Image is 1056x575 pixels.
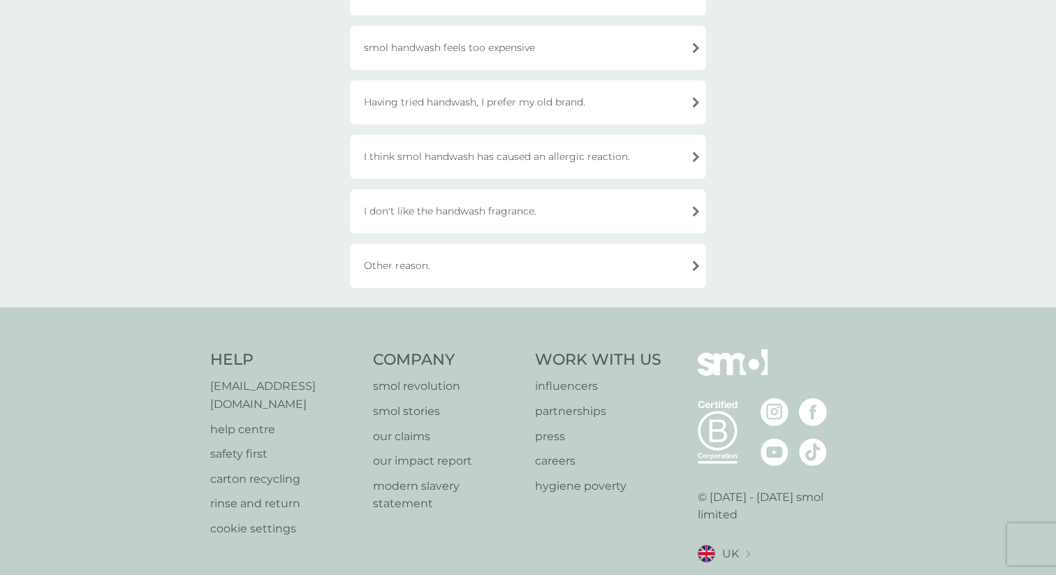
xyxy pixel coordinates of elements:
a: smol revolution [373,377,522,395]
a: our claims [373,428,522,446]
a: safety first [210,445,359,463]
img: select a new location [746,551,750,558]
a: partnerships [535,402,661,421]
a: modern slavery statement [373,477,522,513]
img: visit the smol Facebook page [799,398,827,426]
img: visit the smol Tiktok page [799,438,827,466]
div: I think smol handwash has caused an allergic reaction. [350,135,706,179]
a: press [535,428,661,446]
a: carton recycling [210,470,359,488]
a: smol stories [373,402,522,421]
div: smol handwash feels too expensive [350,26,706,70]
div: Other reason. [350,244,706,288]
span: UK [722,545,739,563]
h4: Company [373,349,522,371]
a: rinse and return [210,495,359,513]
img: visit the smol Youtube page [761,438,789,466]
a: influencers [535,377,661,395]
img: UK flag [698,545,715,562]
a: cookie settings [210,520,359,538]
h4: Work With Us [535,349,661,371]
a: [EMAIL_ADDRESS][DOMAIN_NAME] [210,377,359,413]
a: help centre [210,421,359,439]
img: smol [698,349,768,397]
a: careers [535,452,661,470]
a: hygiene poverty [535,477,661,495]
div: Having tried handwash, I prefer my old brand. [350,80,706,124]
img: visit the smol Instagram page [761,398,789,426]
a: our impact report [373,452,522,470]
p: © [DATE] - [DATE] smol limited [698,488,846,524]
h4: Help [210,349,359,371]
div: I don't like the handwash fragrance. [350,189,706,233]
